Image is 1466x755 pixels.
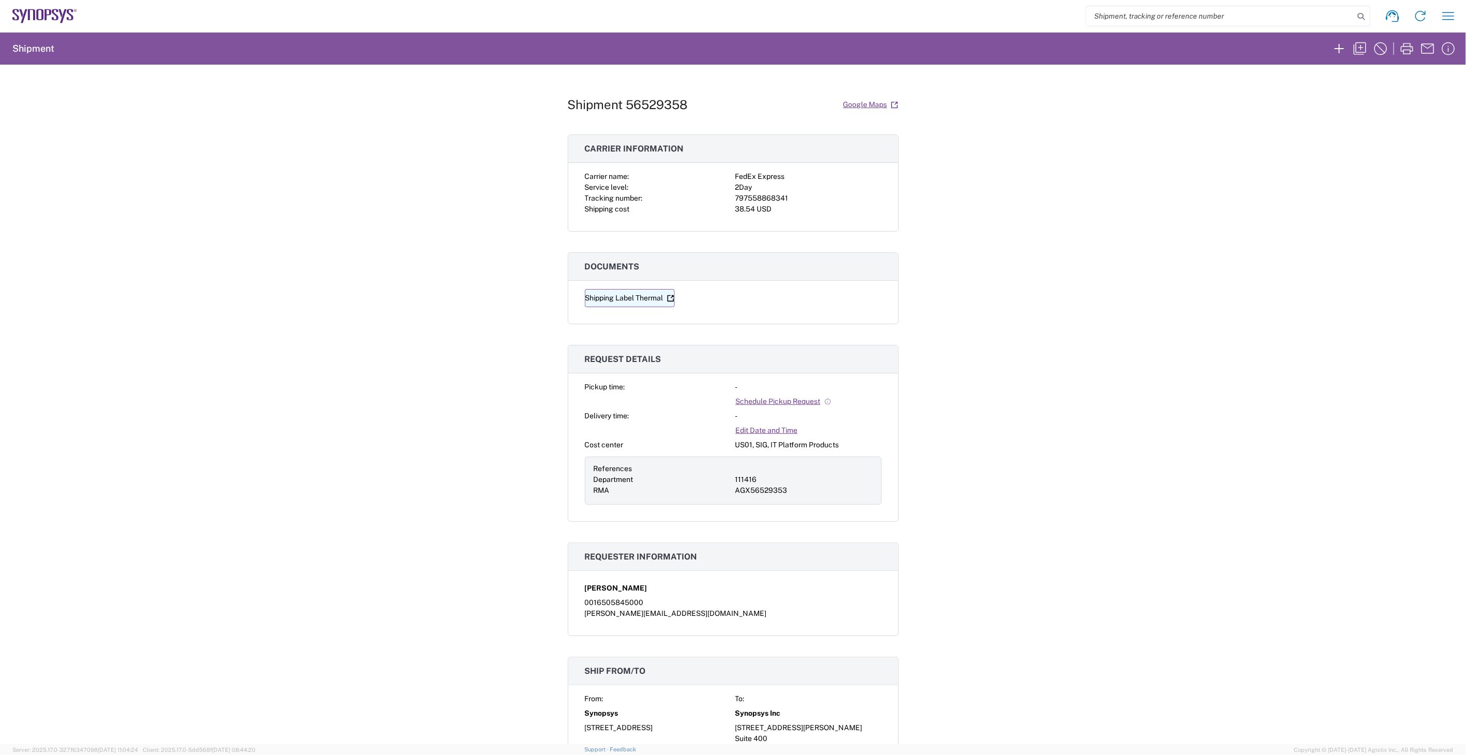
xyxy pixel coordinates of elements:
[735,382,882,392] div: -
[735,708,781,719] span: Synopsys Inc
[735,182,882,193] div: 2Day
[610,746,637,752] a: Feedback
[12,42,54,55] h2: Shipment
[584,746,610,752] a: Support
[585,205,630,213] span: Shipping cost
[735,485,873,496] div: AGX56529353
[568,97,688,112] h1: Shipment 56529358
[594,485,731,496] div: RMA
[212,747,255,753] span: [DATE] 08:44:20
[735,474,873,485] div: 111416
[585,289,675,307] a: Shipping Label Thermal
[735,171,882,182] div: FedEx Express
[585,597,882,608] div: 0016505845000
[735,421,798,440] a: Edit Date and Time
[585,583,647,594] span: [PERSON_NAME]
[585,172,629,180] span: Carrier name:
[735,392,832,411] a: Schedule Pickup Request
[585,262,640,271] span: Documents
[735,440,882,450] div: US01, SIG, IT Platform Products
[585,354,661,364] span: Request details
[735,193,882,204] div: 797558868341
[585,694,603,703] span: From:
[143,747,255,753] span: Client: 2025.17.0-5dd568f
[594,474,731,485] div: Department
[735,411,882,421] div: -
[12,747,138,753] span: Server: 2025.17.0-327f6347098
[585,552,698,562] span: Requester information
[735,694,745,703] span: To:
[585,608,882,619] div: [PERSON_NAME][EMAIL_ADDRESS][DOMAIN_NAME]
[585,412,629,420] span: Delivery time:
[585,144,684,154] span: Carrier information
[98,747,138,753] span: [DATE] 11:04:24
[585,708,618,719] span: Synopsys
[843,96,899,114] a: Google Maps
[735,733,882,744] div: Suite 400
[585,441,624,449] span: Cost center
[585,194,643,202] span: Tracking number:
[735,204,882,215] div: 38.54 USD
[1086,6,1354,26] input: Shipment, tracking or reference number
[585,722,731,733] div: [STREET_ADDRESS]
[735,722,882,733] div: [STREET_ADDRESS][PERSON_NAME]
[585,183,629,191] span: Service level:
[1294,745,1454,754] span: Copyright © [DATE]-[DATE] Agistix Inc., All Rights Reserved
[594,464,632,473] span: References
[585,666,646,676] span: Ship from/to
[585,383,625,391] span: Pickup time:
